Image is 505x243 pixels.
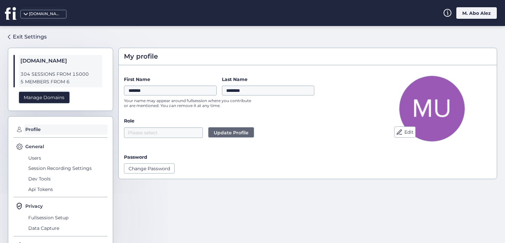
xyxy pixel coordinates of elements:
[214,129,249,136] span: Update Profile
[27,153,108,163] span: Users
[27,212,108,223] span: Fullsession Setup
[124,163,175,173] button: Change Password
[27,223,108,233] span: Data Capture
[24,124,108,135] span: Profile
[20,57,101,65] span: [DOMAIN_NAME]
[124,154,147,160] label: Password
[399,76,465,142] img: Avatar Picture
[20,78,101,86] span: 5 MEMBERS FROM 6
[27,184,108,195] span: Api Tokens
[8,31,47,42] a: Exit Settings
[456,7,497,19] div: M. Abo Alez
[27,174,108,184] span: Dev Tools
[25,143,44,150] span: General
[124,51,158,62] span: My profile
[124,117,362,124] label: Role
[20,70,101,78] span: 304 SESSIONS FROM 15000
[29,11,62,17] div: [DOMAIN_NAME]
[19,92,70,104] div: Manage Domains
[124,76,217,83] label: First Name
[25,202,43,210] span: Privacy
[124,98,255,108] p: Your name may appear around fullsession where you contribute or are mentioned. You can remove it ...
[13,33,47,41] div: Exit Settings
[222,76,315,83] label: Last Name
[394,126,416,138] button: Edit
[208,127,254,138] button: Update Profile
[27,163,108,174] span: Session Recording Settings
